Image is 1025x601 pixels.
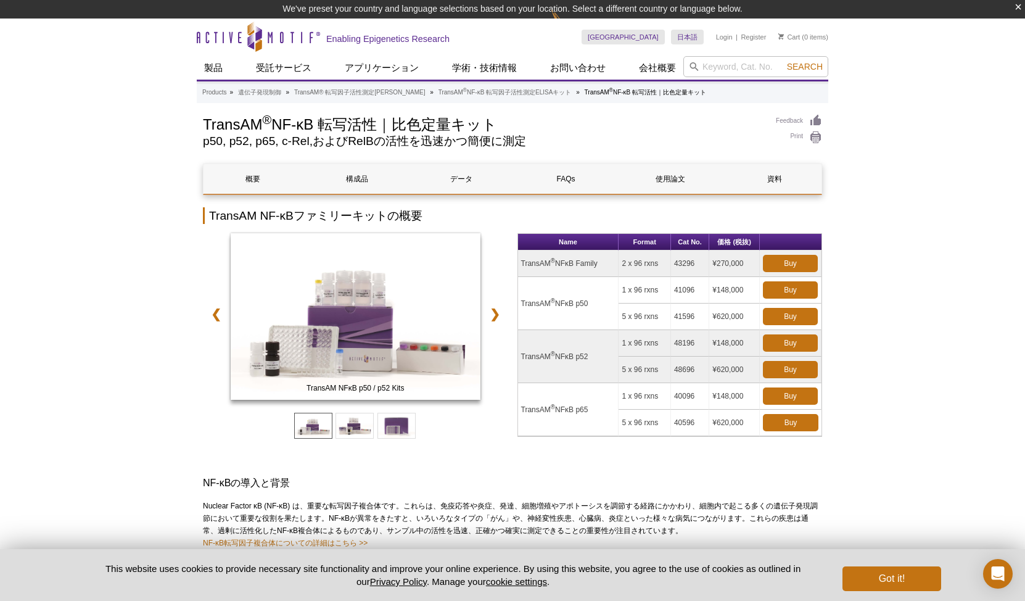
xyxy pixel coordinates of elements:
img: TransAM NFκB p50 / p52 Kits [231,233,480,400]
th: Cat No. [671,234,709,251]
li: TransAM NF-κB 転写活性｜比色定量キット [585,89,706,96]
a: Products [202,87,226,98]
p: This website uses cookies to provide necessary site functionality and improve your online experie... [84,562,822,588]
th: Format [619,234,670,251]
td: 5 x 96 rxns [619,357,670,383]
td: 40596 [671,410,709,436]
a: [GEOGRAPHIC_DATA] [582,30,665,44]
td: TransAM NFκB p52 [518,330,619,383]
td: 48696 [671,357,709,383]
h2: TransAM NF-κBファミリーキットの概要 [203,207,822,224]
li: (0 items) [778,30,828,44]
th: 価格 (税抜) [709,234,760,251]
td: ¥620,000 [709,304,760,330]
h2: p50, p52, p65, c-Rel,およびRelBの活性を迅速かつ簡便に測定 [203,136,764,147]
td: TransAM NFκB p50 [518,277,619,330]
td: ¥148,000 [709,383,760,410]
sup: ® [463,87,467,93]
a: Print [776,131,822,144]
a: Login [716,33,733,41]
a: 受託サービス [249,56,319,80]
th: Name [518,234,619,251]
span: TransAM NFκB p50 / p52 Kits [233,382,477,394]
td: ¥270,000 [709,251,760,277]
td: 5 x 96 rxns [619,304,670,330]
td: ¥148,000 [709,330,760,357]
a: 資料 [726,164,824,194]
div: Open Intercom Messenger [983,559,1013,589]
a: Buy [763,414,818,431]
li: | [736,30,738,44]
a: TransAM® 転写因子活性測定[PERSON_NAME] [294,87,426,98]
li: » [576,89,580,96]
sup: ® [551,297,555,304]
a: Buy [763,308,818,325]
li: » [286,89,290,96]
a: 概要 [204,164,302,194]
a: 日本語 [671,30,704,44]
a: Buy [763,388,818,405]
td: 1 x 96 rxns [619,383,670,410]
a: 構成品 [308,164,406,194]
li: » [430,89,434,96]
a: Cart [778,33,800,41]
td: ¥620,000 [709,410,760,436]
a: Buy [763,281,818,299]
td: 41096 [671,277,709,304]
div: Nuclear Factor κB (NF-κB) は、重要な転写因子複合体です。これらは、免疫応答や炎症、発達、細胞増殖やアポトーシスを調節する経路にかかわり、細胞内で起こる多くの遺伝子発現調... [203,500,822,537]
td: 1 x 96 rxns [619,277,670,304]
a: 学術・技術情報 [445,56,524,80]
td: 48196 [671,330,709,357]
a: お問い合わせ [543,56,613,80]
h2: Enabling Epigenetics Research [326,33,450,44]
td: ¥620,000 [709,357,760,383]
a: Buy [763,334,818,352]
td: TransAM NFκB Family [518,251,619,277]
a: Privacy Policy [370,576,427,587]
h3: NF-κBの導入と背景 [203,476,822,491]
a: データ [413,164,511,194]
sup: ® [551,350,555,357]
a: 製品 [197,56,230,80]
button: cookie settings [486,576,547,587]
td: TransAM NFκB p65 [518,383,619,436]
a: アプリケーション [337,56,426,80]
sup: ® [551,404,555,410]
a: Feedback [776,114,822,128]
sup: ® [609,87,613,93]
td: 43296 [671,251,709,277]
td: ¥148,000 [709,277,760,304]
input: Keyword, Cat. No. [683,56,828,77]
a: TransAM®NF-κB 転写因子活性測定ELISAキット [438,87,572,98]
td: 1 x 96 rxns [619,330,670,357]
td: 5 x 96 rxns [619,410,670,436]
button: Search [783,61,826,72]
td: 41596 [671,304,709,330]
a: ❯ [482,300,508,328]
td: 2 x 96 rxns [619,251,670,277]
sup: ® [551,257,555,264]
img: Change Here [551,9,584,38]
a: 遺伝子発現制御 [238,87,281,98]
a: Buy [763,255,818,272]
a: Buy [763,361,818,378]
td: 40096 [671,383,709,410]
a: Register [741,33,766,41]
a: 使用論文 [621,164,719,194]
a: 会社概要 [632,56,683,80]
li: » [229,89,233,96]
a: NF-κB転写因子複合体についての詳細はこちら >> [203,537,368,549]
a: FAQs [517,164,615,194]
sup: ® [262,113,271,126]
a: TransAM NFκB p50 / p52 Kits [231,233,480,404]
a: ❮ [203,300,229,328]
img: Your Cart [778,33,784,39]
span: Search [787,62,823,72]
button: Got it! [842,566,941,591]
h1: TransAM NF-κB 転写活性｜比色定量キット [203,114,764,133]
